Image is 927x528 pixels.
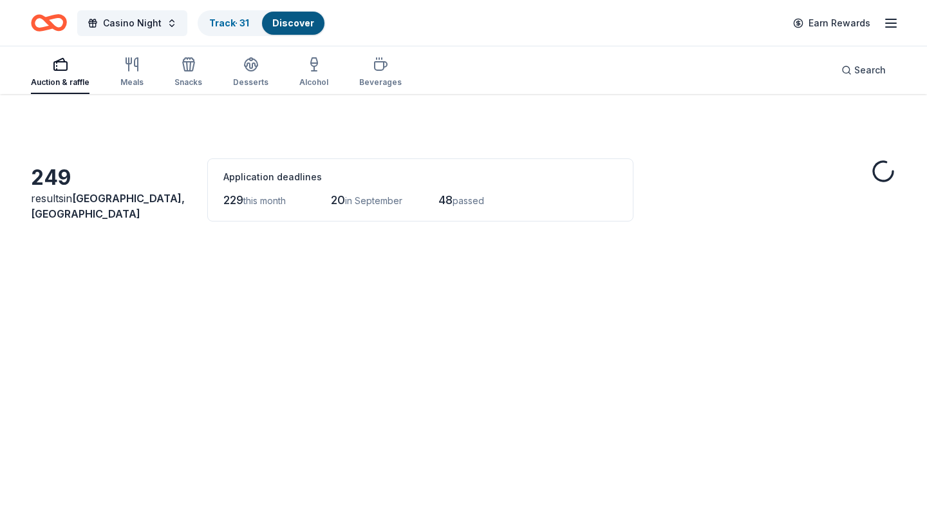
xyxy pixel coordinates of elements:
[31,191,192,222] div: results
[223,169,617,185] div: Application deadlines
[198,10,326,36] button: Track· 31Discover
[359,52,402,94] button: Beverages
[438,193,453,207] span: 48
[174,77,202,88] div: Snacks
[174,52,202,94] button: Snacks
[785,12,878,35] a: Earn Rewards
[103,15,162,31] span: Casino Night
[209,17,249,28] a: Track· 31
[243,195,286,206] span: this month
[272,17,314,28] a: Discover
[223,193,243,207] span: 229
[233,77,268,88] div: Desserts
[331,193,345,207] span: 20
[299,77,328,88] div: Alcohol
[831,57,896,83] button: Search
[31,8,67,38] a: Home
[453,195,484,206] span: passed
[120,52,144,94] button: Meals
[31,165,192,191] div: 249
[345,195,402,206] span: in September
[233,52,268,94] button: Desserts
[31,192,185,220] span: in
[77,10,187,36] button: Casino Night
[359,77,402,88] div: Beverages
[31,192,185,220] span: [GEOGRAPHIC_DATA], [GEOGRAPHIC_DATA]
[31,52,89,94] button: Auction & raffle
[120,77,144,88] div: Meals
[31,77,89,88] div: Auction & raffle
[854,62,886,78] span: Search
[299,52,328,94] button: Alcohol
